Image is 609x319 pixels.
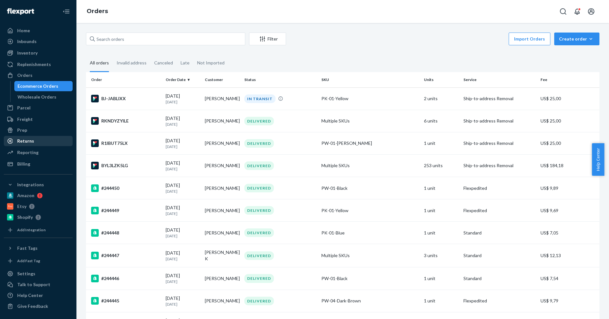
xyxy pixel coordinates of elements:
div: Inbounds [17,38,37,45]
div: [DATE] [166,295,200,307]
button: Open account menu [585,5,598,18]
div: PW-04-Dark-Brown [321,298,419,304]
p: [DATE] [166,189,200,194]
th: Fee [538,72,599,87]
div: #244446 [91,275,161,282]
div: Ecommerce Orders [18,83,58,89]
div: Talk to Support [17,281,50,288]
div: Parcel [17,105,31,111]
div: DELIVERED [244,228,274,237]
p: [DATE] [166,301,200,307]
div: Returns [17,138,34,144]
p: [DATE] [166,233,200,239]
p: Standard [463,252,535,259]
td: 253 units [421,154,461,177]
div: [DATE] [166,137,200,149]
div: Etsy [17,203,26,210]
td: 1 unit [421,267,461,290]
th: Order [86,72,163,87]
td: Multiple SKUs [319,110,421,132]
div: #244448 [91,229,161,237]
a: Billing [4,159,73,169]
div: DELIVERED [244,161,274,170]
button: Open notifications [571,5,584,18]
th: SKU [319,72,421,87]
td: US$ 25,00 [538,132,599,154]
div: PW-01-Black [321,185,419,191]
ol: breadcrumbs [82,2,113,21]
td: US$ 184,18 [538,154,599,177]
p: Flexpedited [463,298,535,304]
button: Open Search Box [557,5,570,18]
a: Replenishments [4,59,73,70]
td: Multiple SKUs [319,154,421,177]
td: Multiple SKUs [319,244,421,267]
div: #244445 [91,297,161,305]
a: Add Integration [4,225,73,235]
a: Parcel [4,103,73,113]
p: Standard [463,275,535,282]
div: PW-01-Black [321,275,419,282]
td: [PERSON_NAME] [202,177,242,199]
p: [DATE] [166,122,200,127]
a: Wholesale Orders [14,92,73,102]
td: [PERSON_NAME] [202,154,242,177]
th: Units [421,72,461,87]
td: US$ 7,05 [538,222,599,244]
div: DELIVERED [244,184,274,192]
div: DELIVERED [244,117,274,125]
div: [DATE] [166,204,200,216]
a: Shopify [4,212,73,222]
p: Flexpedited [463,185,535,191]
div: Customer [205,77,239,82]
div: DELIVERED [244,251,274,260]
p: [DATE] [166,166,200,172]
td: 1 unit [421,199,461,222]
a: Amazon [4,190,73,201]
a: Reporting [4,147,73,158]
div: PK-01-Yellow [321,207,419,214]
td: [PERSON_NAME] [202,267,242,290]
div: #244447 [91,252,161,259]
p: [DATE] [166,256,200,262]
div: Add Integration [17,227,46,233]
a: Add Fast Tag [4,256,73,266]
a: Returns [4,136,73,146]
td: US$ 25,00 [538,110,599,132]
td: US$ 7,54 [538,267,599,290]
div: [DATE] [166,93,200,105]
p: Flexpedited [463,207,535,214]
button: Import Orders [509,33,550,45]
td: 2 units [421,87,461,110]
p: [DATE] [166,99,200,105]
td: Ship-to-address Removal [461,110,538,132]
div: Reporting [17,149,39,156]
div: PW-01-[PERSON_NAME] [321,140,419,146]
div: Integrations [17,182,44,188]
div: Inventory [17,50,38,56]
td: [PERSON_NAME] K [202,244,242,267]
td: Ship-to-address Removal [461,132,538,154]
div: R1IBUT75LX [91,139,161,147]
th: Service [461,72,538,87]
a: Etsy [4,201,73,211]
div: All orders [90,55,109,72]
div: [DATE] [166,227,200,239]
div: Invalid address [117,55,147,71]
div: RKNDYZYILE [91,117,161,125]
button: Help Center [592,143,604,176]
a: Home [4,26,73,36]
td: 1 unit [421,177,461,199]
div: #244450 [91,184,161,192]
a: Ecommerce Orders [14,81,73,91]
img: Flexport logo [7,8,34,15]
div: DELIVERED [244,139,274,148]
div: DELIVERED [244,206,274,215]
a: Orders [87,8,108,15]
div: Filter [249,36,286,42]
td: US$ 9,79 [538,290,599,312]
div: [DATE] [166,160,200,172]
a: Prep [4,125,73,135]
a: Inventory [4,48,73,58]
